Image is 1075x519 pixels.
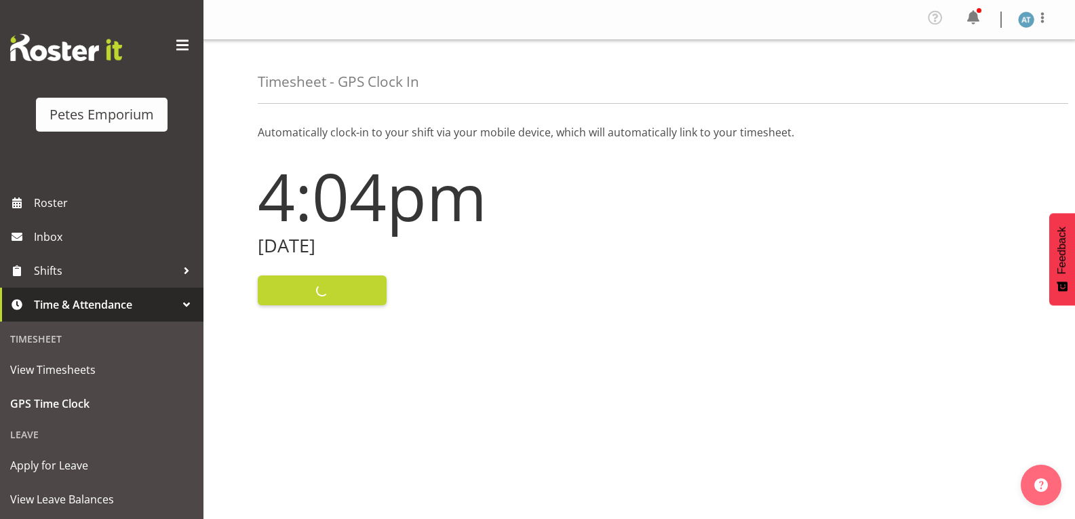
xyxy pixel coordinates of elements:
span: Inbox [34,227,197,247]
span: Time & Attendance [34,294,176,315]
span: View Timesheets [10,360,193,380]
div: Timesheet [3,325,200,353]
a: GPS Time Clock [3,387,200,421]
a: View Timesheets [3,353,200,387]
span: GPS Time Clock [10,393,193,414]
img: Rosterit website logo [10,34,122,61]
img: help-xxl-2.png [1034,478,1048,492]
span: Feedback [1056,227,1068,274]
a: Apply for Leave [3,448,200,482]
a: View Leave Balances [3,482,200,516]
div: Leave [3,421,200,448]
h2: [DATE] [258,235,631,256]
h4: Timesheet - GPS Clock In [258,74,419,90]
img: alex-micheal-taniwha5364.jpg [1018,12,1034,28]
span: View Leave Balances [10,489,193,510]
button: Feedback - Show survey [1049,213,1075,305]
div: Petes Emporium [50,104,154,125]
h1: 4:04pm [258,159,631,233]
span: Apply for Leave [10,455,193,476]
span: Roster [34,193,197,213]
span: Shifts [34,261,176,281]
p: Automatically clock-in to your shift via your mobile device, which will automatically link to you... [258,124,1021,140]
